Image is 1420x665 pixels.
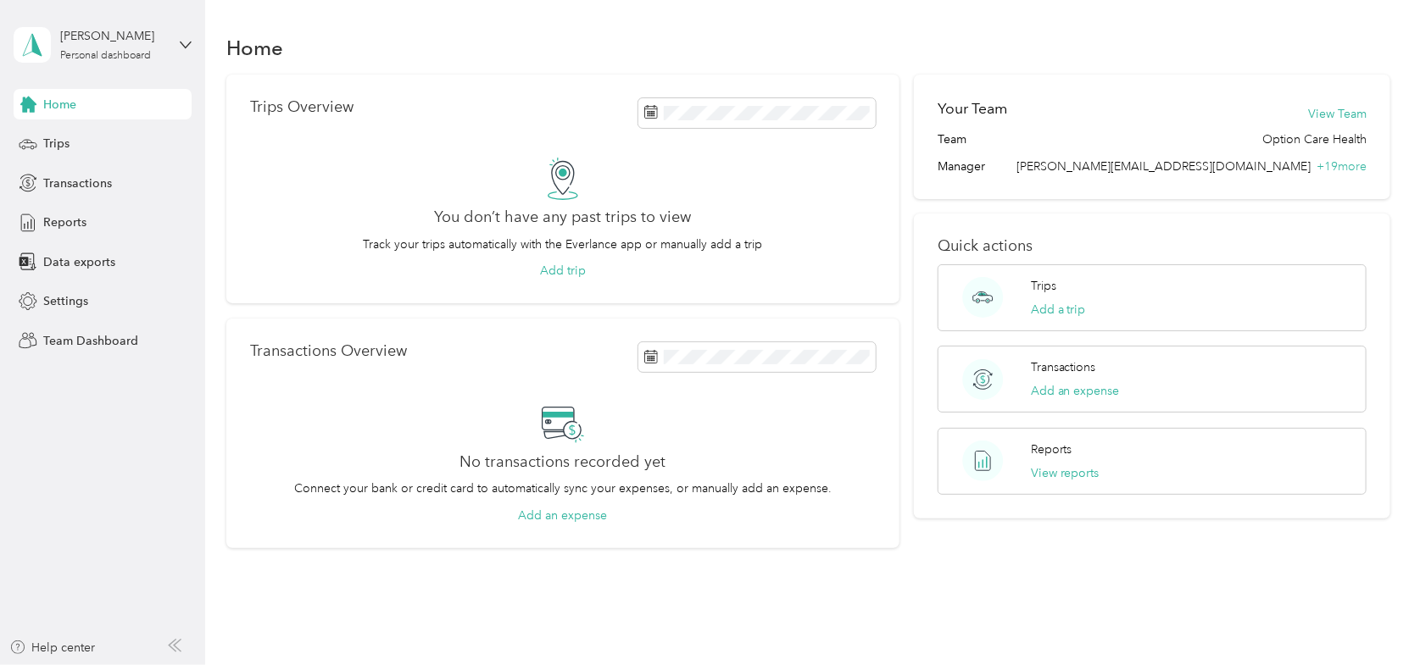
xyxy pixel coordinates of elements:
button: View reports [1031,464,1100,482]
p: Transactions [1031,358,1096,376]
span: + 19 more [1317,159,1367,174]
span: Settings [43,292,88,310]
button: Help center [9,639,96,657]
button: View Team [1308,105,1367,123]
span: [PERSON_NAME][EMAIL_ADDRESS][DOMAIN_NAME] [1016,159,1311,174]
h1: Home [226,39,283,57]
p: Reports [1031,441,1072,458]
h2: No transactions recorded yet [459,453,665,471]
span: Data exports [43,253,115,271]
div: Personal dashboard [60,51,151,61]
span: Manager [938,158,985,175]
p: Trips [1031,277,1056,295]
span: Option Care Health [1262,130,1367,148]
h2: You don’t have any past trips to view [434,208,691,226]
span: Team Dashboard [43,332,138,350]
button: Add an expense [1031,382,1120,400]
span: Trips [43,135,70,152]
button: Add a trip [1031,301,1086,319]
span: Home [43,96,76,114]
p: Track your trips automatically with the Everlance app or manually add a trip [363,236,762,253]
h2: Your Team [938,98,1007,119]
p: Quick actions [938,237,1367,255]
button: Add an expense [518,507,607,524]
p: Connect your bank or credit card to automatically sync your expenses, or manually add an expense. [294,479,832,497]
div: [PERSON_NAME] [60,27,166,45]
p: Trips Overview [250,98,354,116]
span: Team [938,130,966,148]
p: Transactions Overview [250,342,407,360]
button: Add trip [540,262,586,280]
span: Transactions [43,175,112,192]
iframe: Everlance-gr Chat Button Frame [1325,570,1420,665]
span: Reports [43,213,86,231]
